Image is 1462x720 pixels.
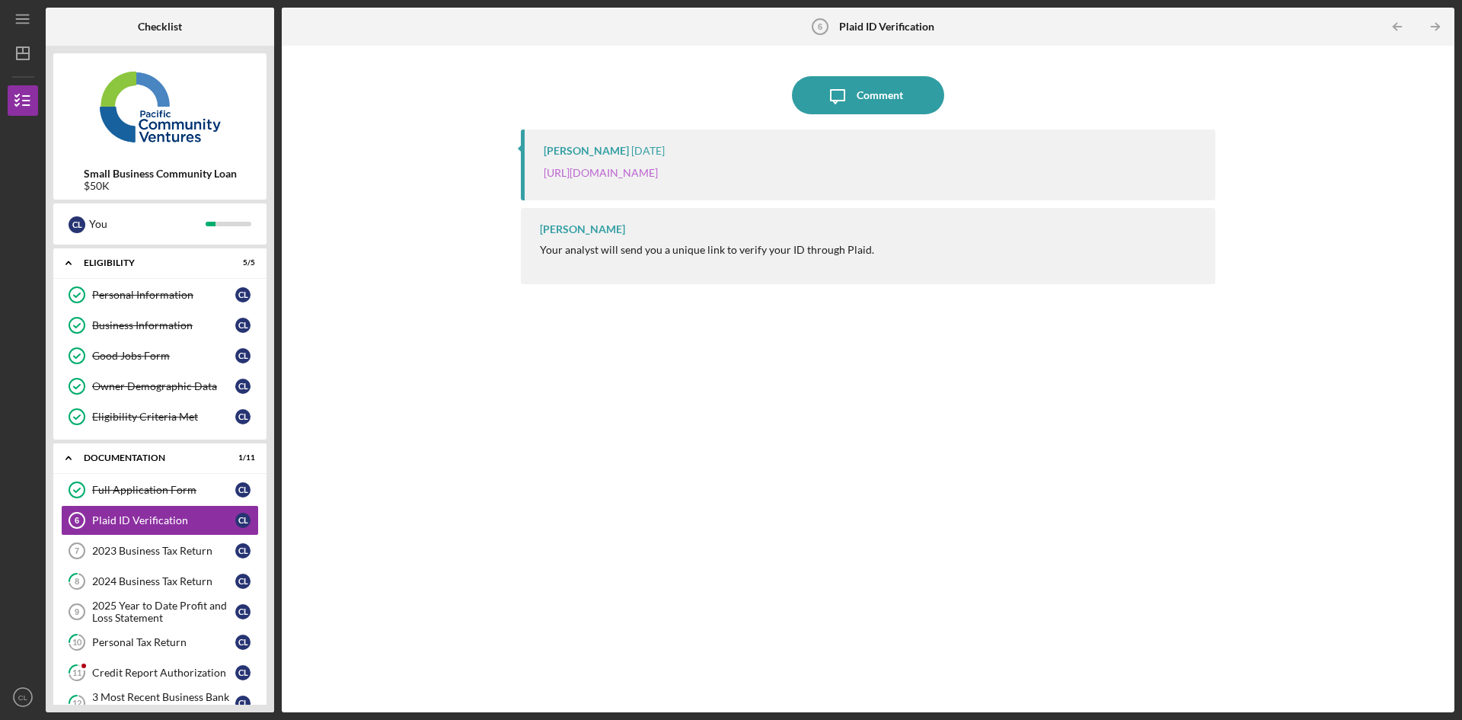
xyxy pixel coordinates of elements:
[235,574,251,589] div: C L
[61,310,259,341] a: Business InformationCL
[61,566,259,597] a: 82024 Business Tax ReturnCL
[75,607,79,616] tspan: 9
[92,380,235,392] div: Owner Demographic Data
[61,505,259,536] a: 6Plaid ID VerificationCL
[92,600,235,624] div: 2025 Year to Date Profit and Loss Statement
[61,475,259,505] a: Full Application FormCL
[839,21,934,33] b: Plaid ID Verification
[61,280,259,310] a: Personal InformationCL
[818,22,822,31] tspan: 6
[84,180,237,192] div: $50K
[8,682,38,712] button: CL
[61,402,259,432] a: Eligibility Criteria MetCL
[61,627,259,658] a: 10Personal Tax ReturnCL
[18,693,28,702] text: CL
[235,665,251,680] div: C L
[235,348,251,363] div: C L
[61,536,259,566] a: 72023 Business Tax ReturnCL
[92,350,235,362] div: Good Jobs Form
[544,145,629,157] div: [PERSON_NAME]
[84,453,217,462] div: Documentation
[92,484,235,496] div: Full Application Form
[92,545,235,557] div: 2023 Business Tax Return
[72,638,82,648] tspan: 10
[75,546,79,555] tspan: 7
[92,636,235,648] div: Personal Tax Return
[61,658,259,688] a: 11Credit Report AuthorizationCL
[631,145,665,157] time: 2025-09-05 00:07
[61,688,259,718] a: 123 Most Recent Business Bank StatementsCL
[235,318,251,333] div: C L
[92,411,235,423] div: Eligibility Criteria Met
[92,289,235,301] div: Personal Information
[235,604,251,619] div: C L
[61,341,259,371] a: Good Jobs FormCL
[228,258,255,267] div: 5 / 5
[228,453,255,462] div: 1 / 11
[72,699,81,709] tspan: 12
[75,577,79,587] tspan: 8
[92,667,235,679] div: Credit Report Authorization
[544,166,658,179] a: [URL][DOMAIN_NAME]
[84,168,237,180] b: Small Business Community Loan
[540,244,874,256] div: Your analyst will send you a unique link to verify your ID through Plaid.
[540,223,625,235] div: [PERSON_NAME]
[75,516,79,525] tspan: 6
[235,513,251,528] div: C L
[92,514,235,526] div: Plaid ID Verification
[92,691,235,715] div: 3 Most Recent Business Bank Statements
[84,258,217,267] div: Eligibility
[138,21,182,33] b: Checklist
[235,696,251,711] div: C L
[72,668,81,678] tspan: 11
[857,76,903,114] div: Comment
[235,543,251,558] div: C L
[69,216,85,233] div: C L
[235,635,251,650] div: C L
[53,61,267,152] img: Product logo
[235,482,251,498] div: C L
[235,409,251,424] div: C L
[792,76,944,114] button: Comment
[89,211,206,237] div: You
[235,379,251,394] div: C L
[235,287,251,302] div: C L
[92,319,235,331] div: Business Information
[92,575,235,587] div: 2024 Business Tax Return
[61,597,259,627] a: 92025 Year to Date Profit and Loss StatementCL
[61,371,259,402] a: Owner Demographic DataCL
